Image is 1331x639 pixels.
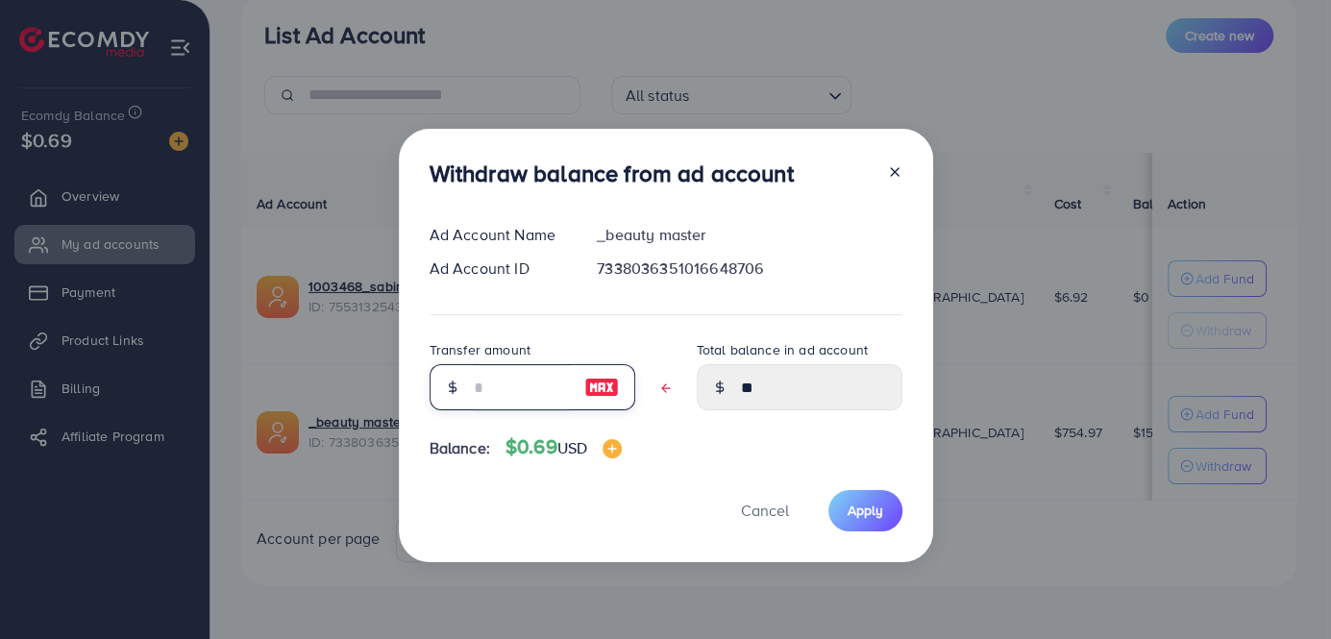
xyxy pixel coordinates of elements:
[828,490,902,531] button: Apply
[557,437,587,458] span: USD
[697,340,868,359] label: Total balance in ad account
[430,340,530,359] label: Transfer amount
[414,224,582,246] div: Ad Account Name
[1249,553,1317,625] iframe: Chat
[848,501,883,520] span: Apply
[717,490,813,531] button: Cancel
[414,258,582,280] div: Ad Account ID
[741,500,789,521] span: Cancel
[584,376,619,399] img: image
[505,435,622,459] h4: $0.69
[603,439,622,458] img: image
[430,437,490,459] span: Balance:
[581,224,917,246] div: _beauty master
[430,160,794,187] h3: Withdraw balance from ad account
[581,258,917,280] div: 7338036351016648706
